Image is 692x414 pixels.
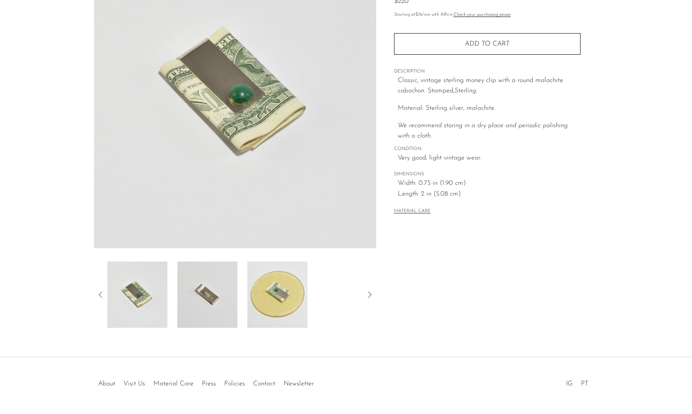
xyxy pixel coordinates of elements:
[398,178,581,189] span: Width: 0.75 in (1.90 cm)
[202,380,216,387] a: Press
[455,87,477,94] em: Sterling.
[177,261,237,328] img: Malachite Money Clip
[398,122,568,140] i: We recommend storing in a dry place and periodic polishing with a cloth.
[398,103,581,114] p: Material: Sterling silver, malachite.
[465,41,510,47] span: Add to cart
[398,75,581,97] p: Classic, vintage sterling money clip with a round malachite cabochon. Stamped,
[415,12,422,17] span: $76
[253,380,275,387] a: Contact
[98,380,115,387] a: About
[394,171,581,178] span: DIMENSIONS
[566,380,573,387] a: IG
[247,261,307,328] img: Malachite Money Clip
[94,374,318,390] ul: Quick links
[394,33,581,55] button: Add to cart
[123,380,145,387] a: Visit Us
[398,189,581,200] span: Length: 2 in (5.08 cm)
[394,208,431,215] button: MATERIAL CARE
[153,380,194,387] a: Material Care
[454,12,511,17] a: Check your purchasing power - Learn more about Affirm Financing (opens in modal)
[581,380,588,387] a: PT
[394,68,581,75] span: DESCRIPTION
[394,11,581,19] p: Starting at /mo with Affirm.
[107,261,167,328] img: Malachite Money Clip
[398,153,581,164] span: Very good; light vintage wear.
[562,374,593,390] ul: Social Medias
[394,145,581,153] span: CONDITION
[224,380,245,387] a: Policies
